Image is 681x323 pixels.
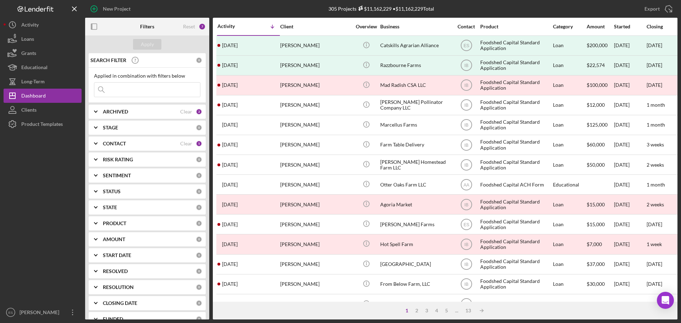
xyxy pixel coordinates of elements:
b: SEARCH FILTER [90,57,126,63]
b: CLOSING DATE [103,300,137,306]
div: 0 [196,204,202,211]
b: Filters [140,24,154,29]
div: Category [553,24,586,29]
div: Loan [553,76,586,95]
div: Contact [453,24,480,29]
time: [DATE] [647,261,662,267]
div: Applied in combination with filters below [94,73,200,79]
div: Activity [21,18,39,34]
div: Apply [141,39,154,50]
div: 0 [196,188,202,195]
div: [PERSON_NAME] [18,305,64,321]
button: Product Templates [4,117,82,131]
div: Loan [553,235,586,254]
div: Foodshed Capital Standard Application [480,36,551,55]
div: Loans [21,32,34,48]
div: 13 [462,308,475,313]
div: Loan [553,155,586,174]
b: STATUS [103,189,121,194]
time: 2025-08-19 01:07 [222,142,238,147]
div: [DATE] [614,275,646,294]
div: Foodshed Capital Standard Application [480,155,551,174]
span: $12,000 [587,102,605,108]
div: Farm Table Delivery [380,135,451,154]
div: Foodshed Capital Standard Application [480,135,551,154]
div: Loan [553,116,586,134]
div: Foodshed Capital Standard Application [480,215,551,234]
span: $50,000 [587,162,605,168]
button: Activity [4,18,82,32]
div: [DATE] [614,56,646,75]
div: Dashboard [21,89,46,105]
text: AA [463,182,469,187]
div: Foodshed Capital ACH Form [480,175,551,194]
div: Foodshed Capital Standard Application [480,116,551,134]
time: 2025-08-05 18:11 [222,222,238,227]
time: 2025-07-25 20:21 [222,281,238,287]
div: 4 [432,308,442,313]
div: 0 [196,156,202,163]
text: IB [464,83,468,88]
button: Long-Term [4,74,82,89]
time: 2025-08-26 12:59 [222,82,238,88]
div: $15,000 [587,195,613,214]
div: [PERSON_NAME] [280,76,351,95]
div: 0 [196,284,202,290]
div: 5 [196,140,202,147]
div: Foodshed Capital Standard Application [480,275,551,294]
text: IB [464,282,468,287]
time: 2025-08-06 20:48 [222,182,238,188]
text: IB [464,202,468,207]
span: $60,000 [587,141,605,147]
div: [DATE] [647,43,662,48]
div: Otter Oaks Farm LLC [380,175,451,194]
div: [PERSON_NAME] [280,255,351,274]
div: [PERSON_NAME] [280,175,351,194]
div: 2 [412,308,422,313]
button: Educational [4,60,82,74]
div: 2 [196,108,202,115]
b: RESOLUTION [103,284,134,290]
a: Dashboard [4,89,82,103]
a: Grants [4,46,82,60]
b: AMOUNT [103,236,125,242]
div: 0 [196,172,202,179]
button: ES[PERSON_NAME] [4,305,82,319]
div: [DATE] [614,255,646,274]
div: 3 [422,308,432,313]
div: [DATE] [614,135,646,154]
text: IB [464,162,468,167]
div: Loan [553,36,586,55]
div: 0 [196,57,202,63]
div: 0 [196,268,202,274]
div: [DATE] [614,36,646,55]
div: Clients [21,103,37,119]
time: 2025-08-06 14:30 [222,202,238,207]
div: [PERSON_NAME] [280,36,351,55]
div: Loan [553,255,586,274]
div: [PERSON_NAME] [280,135,351,154]
span: $125,000 [587,122,608,128]
time: 2025-07-18 19:09 [222,301,238,307]
div: Hot Spell Farm [380,235,451,254]
b: RISK RATING [103,157,133,162]
text: IB [464,262,468,267]
div: Long-Term [21,74,45,90]
div: [DATE] [647,62,662,68]
time: 1 month [647,182,665,188]
div: Grants [21,46,36,62]
b: ARCHIVED [103,109,128,115]
div: 305 Projects • $11,162,229 Total [328,6,434,12]
div: Triple E Farms LLC [380,295,451,313]
button: Loans [4,32,82,46]
text: ES [463,43,469,48]
div: Mad Radish CSA LLC [380,76,451,95]
b: PRODUCT [103,221,126,226]
div: ... [452,308,462,313]
div: Loan [553,195,586,214]
text: IB [464,63,468,68]
text: IB [464,123,468,128]
div: $7,000 [587,235,613,254]
div: Foodshed Capital Standard Application [480,96,551,115]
